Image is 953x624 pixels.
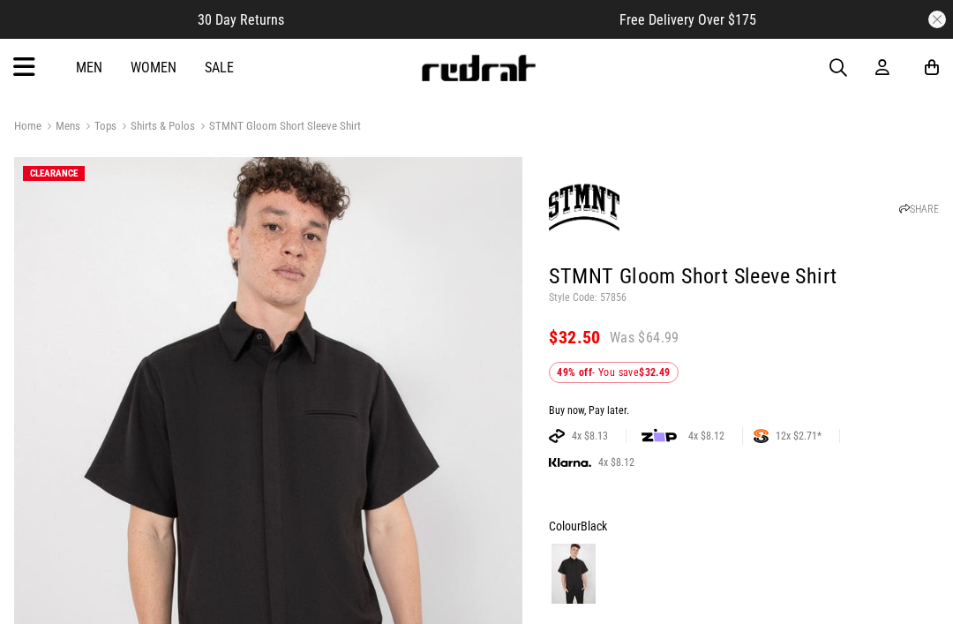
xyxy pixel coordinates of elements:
img: Redrat logo [420,55,537,81]
img: STMNT [549,172,619,243]
a: Tops [80,119,116,136]
div: - You save [549,362,678,383]
img: KLARNA [549,458,591,468]
span: 12x $2.71* [769,429,829,443]
span: CLEARANCE [30,168,78,179]
span: $32.50 [549,327,600,348]
span: Free Delivery Over $175 [619,11,756,28]
a: Home [14,119,41,132]
span: Was $64.99 [610,328,679,348]
img: zip [642,427,677,445]
a: SHARE [899,203,939,215]
span: 30 Day Returns [198,11,284,28]
span: 4x $8.12 [681,429,732,443]
a: Sale [205,59,234,76]
span: 4x $8.13 [565,429,615,443]
a: Mens [41,119,80,136]
a: Men [76,59,102,76]
a: Shirts & Polos [116,119,195,136]
span: 4x $8.12 [591,455,642,470]
span: Black [581,519,607,533]
div: Colour [549,515,939,537]
img: Black [552,544,596,604]
p: Style Code: 57856 [549,291,939,305]
b: $32.49 [639,366,670,379]
b: 49% off [557,366,592,379]
a: STMNT Gloom Short Sleeve Shirt [195,119,361,136]
iframe: Customer reviews powered by Trustpilot [319,11,584,28]
h1: STMNT Gloom Short Sleeve Shirt [549,263,939,291]
div: Buy now, Pay later. [549,404,939,418]
img: SPLITPAY [754,429,769,443]
a: Women [131,59,176,76]
img: AFTERPAY [549,429,565,443]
